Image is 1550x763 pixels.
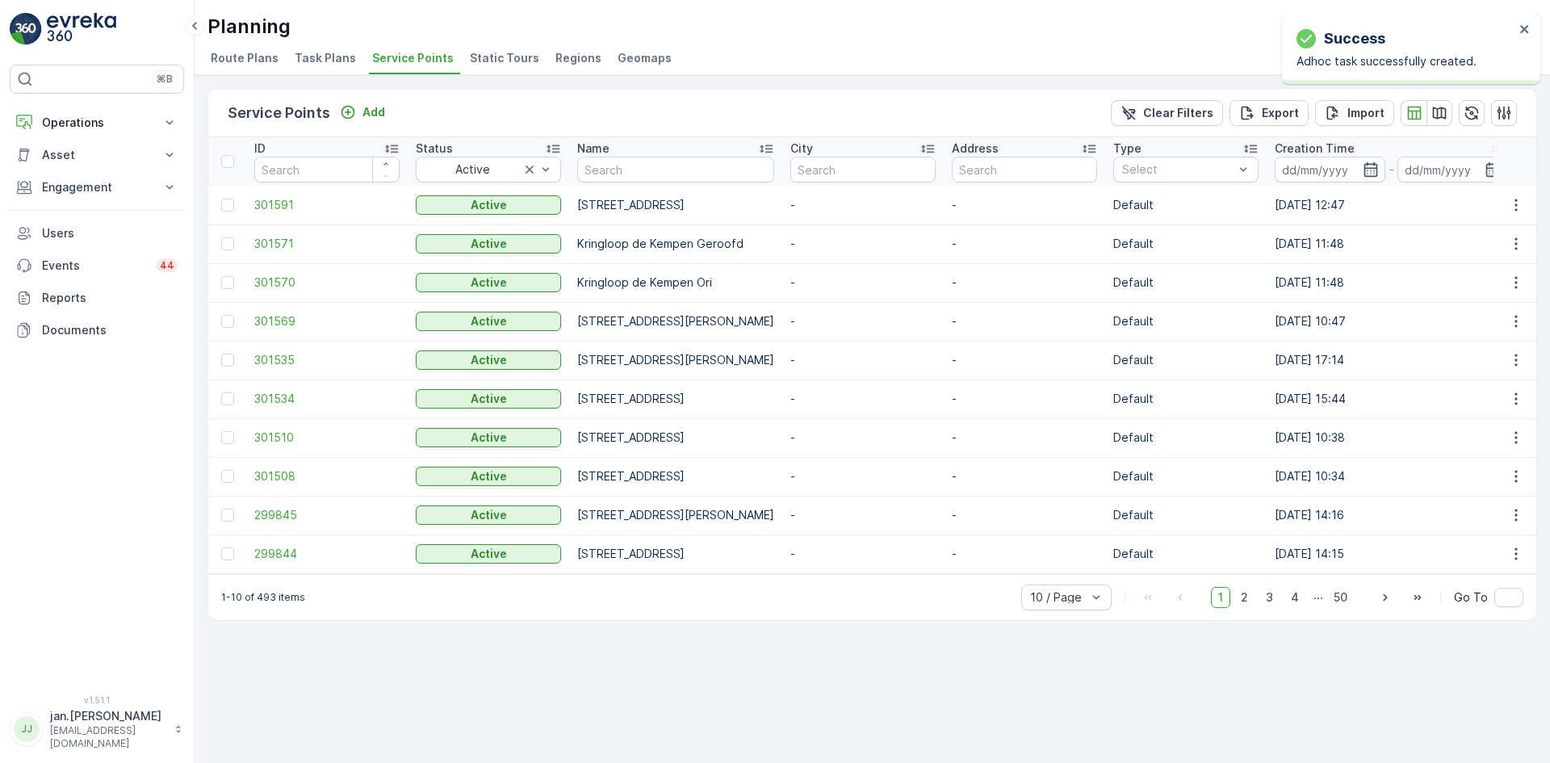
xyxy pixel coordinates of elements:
[228,102,330,124] p: Service Points
[790,352,936,368] p: -
[1113,313,1259,329] p: Default
[1275,157,1385,182] input: dd/mm/yyyy
[10,139,184,171] button: Asset
[555,50,601,66] span: Regions
[618,50,672,66] span: Geomaps
[10,314,184,346] a: Documents
[295,50,356,66] span: Task Plans
[577,391,774,407] p: [STREET_ADDRESS]
[221,470,234,483] div: Toggle Row Selected
[221,547,234,560] div: Toggle Row Selected
[1113,197,1259,213] p: Default
[10,13,42,45] img: logo
[790,236,936,252] p: -
[1389,160,1394,179] p: -
[790,546,936,562] p: -
[416,505,561,525] button: Active
[1284,587,1306,608] span: 4
[1267,263,1515,302] td: [DATE] 11:48
[790,275,936,291] p: -
[211,50,279,66] span: Route Plans
[416,234,561,254] button: Active
[221,237,234,250] div: Toggle Row Selected
[471,468,507,484] p: Active
[1111,100,1223,126] button: Clear Filters
[1326,587,1355,608] span: 50
[790,391,936,407] p: -
[254,313,400,329] span: 301569
[416,467,561,486] button: Active
[1315,100,1394,126] button: Import
[1267,535,1515,573] td: [DATE] 14:15
[221,199,234,212] div: Toggle Row Selected
[333,103,392,122] button: Add
[471,275,507,291] p: Active
[1113,275,1259,291] p: Default
[254,546,400,562] span: 299844
[1324,27,1385,50] p: Success
[952,352,1097,368] p: -
[952,391,1097,407] p: -
[952,313,1097,329] p: -
[790,197,936,213] p: -
[157,73,173,86] p: ⌘B
[471,352,507,368] p: Active
[577,352,774,368] p: [STREET_ADDRESS][PERSON_NAME]
[42,147,152,163] p: Asset
[471,430,507,446] p: Active
[577,236,774,252] p: Kringloop de Kempen Geroofd
[14,716,40,742] div: JJ
[42,115,152,131] p: Operations
[160,259,174,272] p: 44
[254,197,400,213] span: 301591
[790,430,936,446] p: -
[254,391,400,407] a: 301534
[1397,157,1508,182] input: dd/mm/yyyy
[1519,23,1531,38] button: close
[50,724,166,750] p: [EMAIL_ADDRESS][DOMAIN_NAME]
[952,430,1097,446] p: -
[1313,587,1323,608] p: ...
[577,197,774,213] p: [STREET_ADDRESS]
[254,236,400,252] a: 301571
[1113,468,1259,484] p: Default
[50,708,166,724] p: jan.[PERSON_NAME]
[577,468,774,484] p: [STREET_ADDRESS]
[1259,587,1280,608] span: 3
[1267,496,1515,535] td: [DATE] 14:16
[471,507,507,523] p: Active
[952,468,1097,484] p: -
[416,389,561,409] button: Active
[1230,100,1309,126] button: Export
[1113,507,1259,523] p: Default
[471,391,507,407] p: Active
[1113,546,1259,562] p: Default
[1267,302,1515,341] td: [DATE] 10:47
[42,322,178,338] p: Documents
[10,217,184,249] a: Users
[10,107,184,139] button: Operations
[221,392,234,405] div: Toggle Row Selected
[254,468,400,484] a: 301508
[577,313,774,329] p: [STREET_ADDRESS][PERSON_NAME]
[1275,140,1355,157] p: Creation Time
[1113,430,1259,446] p: Default
[952,140,999,157] p: Address
[577,275,774,291] p: Kringloop de Kempen Ori
[1267,418,1515,457] td: [DATE] 10:38
[790,140,813,157] p: City
[221,276,234,289] div: Toggle Row Selected
[577,546,774,562] p: [STREET_ADDRESS]
[1267,341,1515,379] td: [DATE] 17:14
[42,225,178,241] p: Users
[1113,140,1142,157] p: Type
[372,50,454,66] span: Service Points
[416,140,453,157] p: Status
[254,275,400,291] a: 301570
[42,179,152,195] p: Engagement
[471,236,507,252] p: Active
[416,428,561,447] button: Active
[790,468,936,484] p: -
